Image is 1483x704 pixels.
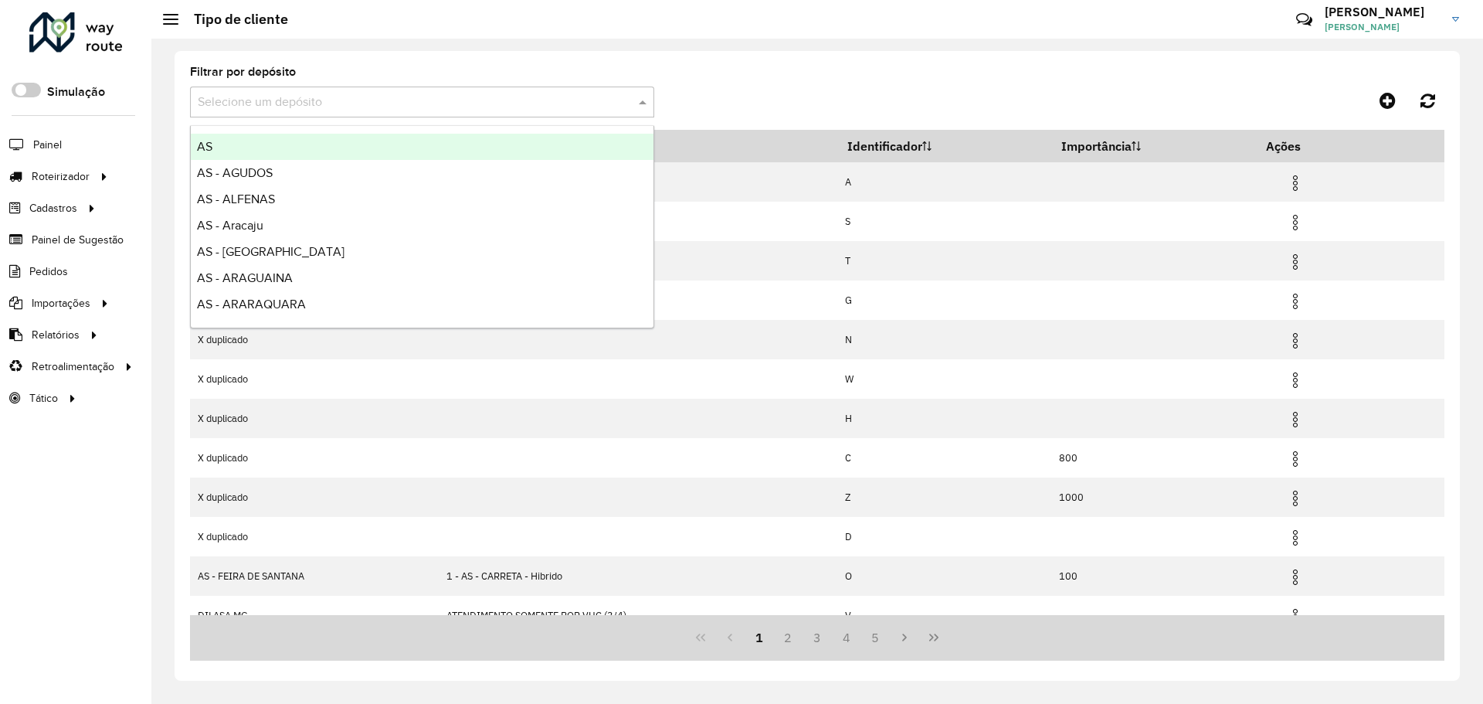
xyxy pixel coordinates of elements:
button: 2 [773,623,803,652]
span: [PERSON_NAME] [1325,20,1441,34]
td: G [837,281,1051,320]
td: S [837,202,1051,241]
span: Relatórios [32,327,80,343]
label: Filtrar por depósito [190,63,296,81]
span: Painel de Sugestão [32,232,124,248]
span: AS - [GEOGRAPHIC_DATA] [197,245,344,258]
ng-dropdown-panel: Options list [190,125,654,328]
td: 1 - AS - CARRETA - Hibrido [439,556,837,596]
h3: [PERSON_NAME] [1325,5,1441,19]
button: 5 [861,623,891,652]
span: Painel [33,137,62,153]
td: A [837,162,1051,202]
td: T [837,241,1051,281]
td: X duplicado [190,359,439,399]
td: O [837,556,1051,596]
span: Cadastros [29,200,77,216]
td: V [837,596,1051,635]
td: C [837,438,1051,478]
span: Retroalimentação [32,359,114,375]
td: 100 [1051,556,1256,596]
button: 1 [745,623,774,652]
span: Importações [32,295,90,311]
span: AS - ARAGUAINA [197,271,293,284]
td: X duplicado [190,399,439,438]
th: Identificador [837,130,1051,162]
td: Z [837,478,1051,517]
button: Next Page [890,623,919,652]
span: AS - ARARAQUARA [197,298,306,311]
th: Importância [1051,130,1256,162]
span: Tático [29,390,58,406]
h2: Tipo de cliente [178,11,288,28]
td: X duplicado [190,517,439,556]
button: 4 [832,623,861,652]
td: N [837,320,1051,359]
span: Pedidos [29,264,68,280]
td: X duplicado [190,478,439,517]
td: D [837,517,1051,556]
td: X duplicado [190,320,439,359]
span: AS [197,140,212,153]
td: ATENDIMENTO SOMENTE POR VUC (3/4) [439,596,837,635]
span: Roteirizador [32,168,90,185]
td: DILASA MG [190,596,439,635]
label: Simulação [47,83,105,101]
td: X duplicado [190,438,439,478]
td: AS - FEIRA DE SANTANA [190,556,439,596]
span: AS - Aracaju [197,219,263,232]
button: Last Page [919,623,949,652]
td: H [837,399,1051,438]
td: 1000 [1051,478,1256,517]
td: 800 [1051,438,1256,478]
span: AS - ALFENAS [197,192,275,206]
span: AS - AGUDOS [197,166,273,179]
td: W [837,359,1051,399]
button: 3 [803,623,832,652]
th: Ações [1255,130,1348,162]
a: Contato Rápido [1288,3,1321,36]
